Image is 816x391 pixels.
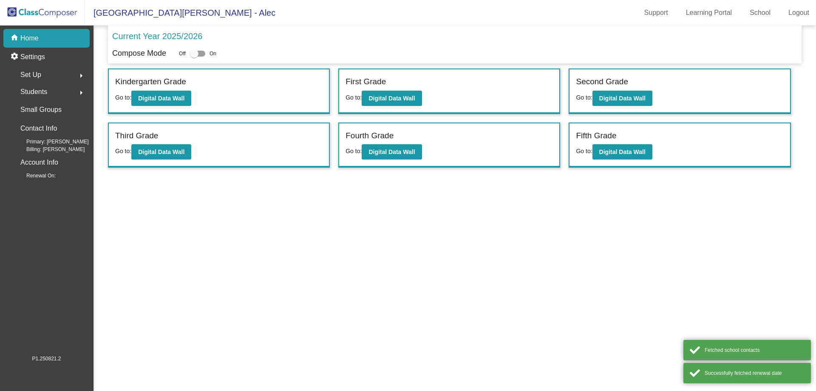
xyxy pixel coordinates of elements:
span: Go to: [115,94,131,101]
p: Contact Info [20,123,57,134]
b: Digital Data Wall [368,95,415,102]
span: On [210,50,216,57]
p: Home [20,33,39,43]
label: First Grade [346,76,386,88]
mat-icon: arrow_right [76,71,86,81]
p: Current Year 2025/2026 [112,30,202,43]
b: Digital Data Wall [138,148,184,155]
mat-icon: settings [10,52,20,62]
p: Settings [20,52,45,62]
p: Compose Mode [112,48,166,59]
span: Renewal On: [13,172,56,180]
span: Go to: [346,94,362,101]
a: Learning Portal [679,6,739,20]
label: Kindergarten Grade [115,76,186,88]
button: Digital Data Wall [592,144,652,160]
button: Digital Data Wall [131,91,191,106]
a: School [743,6,777,20]
button: Digital Data Wall [362,144,422,160]
p: Account Info [20,157,58,168]
span: Students [20,86,47,98]
span: Billing: [PERSON_NAME] [13,146,85,153]
span: Off [179,50,186,57]
span: [GEOGRAPHIC_DATA][PERSON_NAME] - Alec [85,6,275,20]
b: Digital Data Wall [599,148,646,155]
span: Go to: [115,148,131,154]
b: Digital Data Wall [599,95,646,102]
span: Primary: [PERSON_NAME] [13,138,89,146]
mat-icon: home [10,33,20,43]
label: Third Grade [115,130,158,142]
button: Digital Data Wall [131,144,191,160]
div: Successfully fetched renewal date [705,369,805,377]
mat-icon: arrow_right [76,88,86,98]
label: Fourth Grade [346,130,394,142]
span: Go to: [346,148,362,154]
span: Go to: [576,94,592,101]
b: Digital Data Wall [138,95,184,102]
button: Digital Data Wall [362,91,422,106]
label: Fifth Grade [576,130,616,142]
span: Set Up [20,69,41,81]
a: Support [637,6,675,20]
span: Go to: [576,148,592,154]
p: Small Groups [20,104,62,116]
label: Second Grade [576,76,628,88]
button: Digital Data Wall [592,91,652,106]
a: Logout [782,6,816,20]
b: Digital Data Wall [368,148,415,155]
div: Fetched school contacts [705,346,805,354]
